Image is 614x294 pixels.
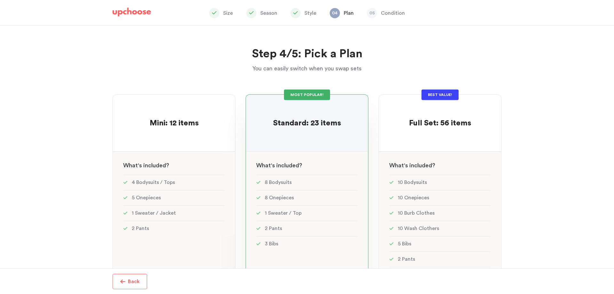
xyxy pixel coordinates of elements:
p: Style [304,9,316,17]
li: 2 Pants [256,221,358,236]
h2: Step 4/5: Pick a Plan [179,46,435,62]
span: ? [432,163,435,168]
li: 10 Bodysuits [389,175,491,190]
div: MOST POPULAR! [284,90,330,100]
li: 1 Sweater / Top [256,205,358,221]
span: W [389,163,395,168]
li: 5 Bibs [389,236,491,251]
span: Standard: 23 items [273,119,341,127]
li: 2 Pants [389,251,491,267]
p: Plan [344,9,354,17]
li: 10 Onepieces [389,190,491,205]
div: hat's included [113,152,235,175]
p: Condition [381,9,405,17]
button: Back [113,274,147,289]
span: W [256,163,262,168]
p: Season [260,9,277,17]
li: 10 Wash Clothers [389,221,491,236]
div: hat's included [379,152,501,175]
div: BEST VALUE! [421,90,459,100]
li: 4 Bodysuits / Tops [123,175,225,190]
li: 1 Sweater / Jacket [123,205,225,221]
li: 8 Onepieces [256,190,358,205]
span: Mini: 12 items [150,119,199,127]
span: 04 [330,8,340,18]
li: 10 Burb Clothes [389,205,491,221]
span: Full Set: 56 items [409,119,471,127]
li: 2 Bath Towels [389,267,491,282]
span: ? [299,163,302,168]
li: 3 Bibs [256,236,358,251]
li: 2 Pants [123,221,225,236]
p: Back [128,278,140,285]
div: hat's included [246,152,368,175]
p: You can easily switch when you swap sets [179,64,435,73]
p: Size [223,9,233,17]
a: UpChoose [113,8,151,20]
span: 05 [367,8,377,18]
img: UpChoose [113,8,151,17]
span: ? [166,163,169,168]
span: W [123,163,129,168]
li: 5 Onepieces [123,190,225,205]
li: 8 Bodysuits [256,175,358,190]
